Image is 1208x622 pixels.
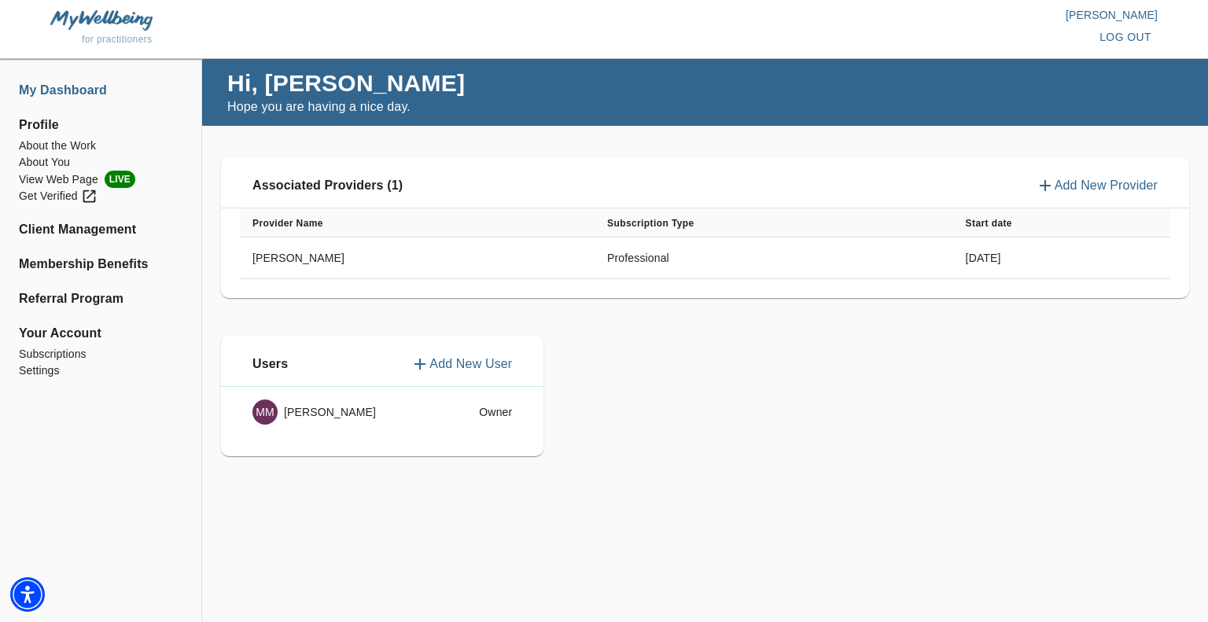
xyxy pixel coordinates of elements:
[105,171,135,188] span: LIVE
[252,355,288,374] p: Users
[227,98,465,116] p: Hope you are having a nice day.
[1093,23,1158,52] button: log out
[19,346,182,363] a: Subscriptions
[19,324,182,343] span: Your Account
[50,10,153,30] img: MyWellbeing
[19,154,182,171] a: About You
[953,237,1170,279] td: [DATE]
[429,355,512,374] p: Add New User
[19,188,98,204] div: Get Verified
[604,7,1158,23] p: [PERSON_NAME]
[19,81,182,100] a: My Dashboard
[1036,176,1158,195] button: Add New Provider
[19,220,182,239] a: Client Management
[252,176,403,195] p: Associated Providers (1)
[607,218,694,229] b: Subscription Type
[19,363,182,379] a: Settings
[19,138,182,154] a: About the Work
[411,355,512,374] button: Add New User
[227,68,465,98] h4: Hi, [PERSON_NAME]
[19,289,182,308] a: Referral Program
[966,218,1012,229] b: Start date
[252,399,432,425] div: [PERSON_NAME]
[1055,176,1158,195] p: Add New Provider
[256,404,274,420] p: MM
[595,237,953,279] td: Professional
[82,34,153,45] span: for practitioners
[19,171,182,188] a: View Web PageLIVE
[19,188,182,204] a: Get Verified
[252,218,323,229] b: Provider Name
[19,255,182,274] a: Membership Benefits
[19,171,182,188] li: View Web Page
[240,237,595,279] td: [PERSON_NAME]
[1099,28,1151,47] span: log out
[19,116,182,134] span: Profile
[10,577,45,612] div: Accessibility Menu
[444,387,525,437] td: Owner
